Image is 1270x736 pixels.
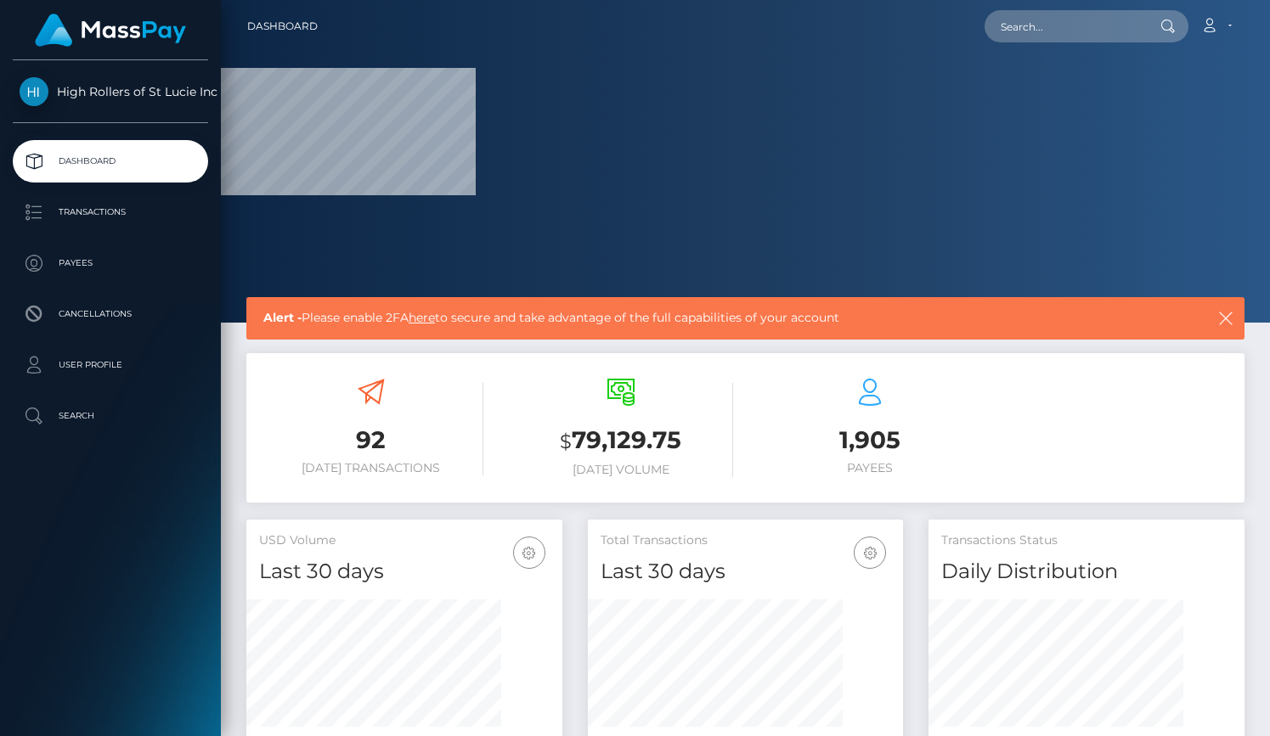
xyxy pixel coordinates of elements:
[20,250,201,276] p: Payees
[759,424,983,457] h3: 1,905
[409,310,435,325] a: here
[247,8,318,44] a: Dashboard
[20,77,48,106] img: High Rollers of St Lucie Inc
[560,430,572,453] small: $
[20,199,201,225] p: Transactions
[20,352,201,378] p: User Profile
[13,395,208,437] a: Search
[263,309,1121,327] span: Please enable 2FA to secure and take advantage of the full capabilities of your account
[13,242,208,284] a: Payees
[13,191,208,233] a: Transactions
[259,424,483,457] h3: 92
[20,301,201,327] p: Cancellations
[259,532,550,549] h5: USD Volume
[13,140,208,183] a: Dashboard
[259,557,550,587] h4: Last 30 days
[941,557,1232,587] h4: Daily Distribution
[259,461,483,475] h6: [DATE] Transactions
[985,10,1144,42] input: Search...
[509,424,733,458] h3: 79,129.75
[601,532,891,549] h5: Total Transactions
[263,310,302,325] b: Alert -
[941,532,1232,549] h5: Transactions Status
[13,293,208,335] a: Cancellations
[13,84,208,99] span: High Rollers of St Lucie Inc
[35,14,186,47] img: MassPay Logo
[20,403,201,429] p: Search
[601,557,891,587] h4: Last 30 days
[509,463,733,477] h6: [DATE] Volume
[13,344,208,386] a: User Profile
[20,149,201,174] p: Dashboard
[759,461,983,475] h6: Payees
